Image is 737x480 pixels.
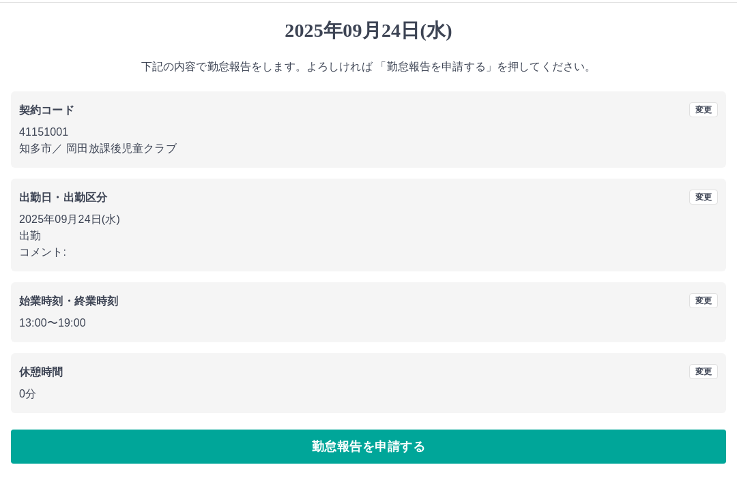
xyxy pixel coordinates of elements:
b: 始業時刻・終業時刻 [19,296,118,307]
button: 変更 [689,190,718,205]
button: 変更 [689,103,718,118]
button: 変更 [689,294,718,309]
b: 出勤日・出勤区分 [19,192,107,204]
p: 41151001 [19,125,718,141]
h1: 2025年09月24日(水) [11,20,726,43]
p: コメント: [19,245,718,261]
button: 勤怠報告を申請する [11,430,726,464]
b: 契約コード [19,105,74,117]
p: 知多市 ／ 岡田放課後児童クラブ [19,141,718,157]
p: 出勤 [19,228,718,245]
button: 変更 [689,365,718,380]
p: 2025年09月24日(水) [19,212,718,228]
p: 下記の内容で勤怠報告をします。よろしければ 「勤怠報告を申請する」を押してください。 [11,59,726,76]
p: 13:00 〜 19:00 [19,316,718,332]
p: 0分 [19,387,718,403]
b: 休憩時間 [19,367,63,378]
